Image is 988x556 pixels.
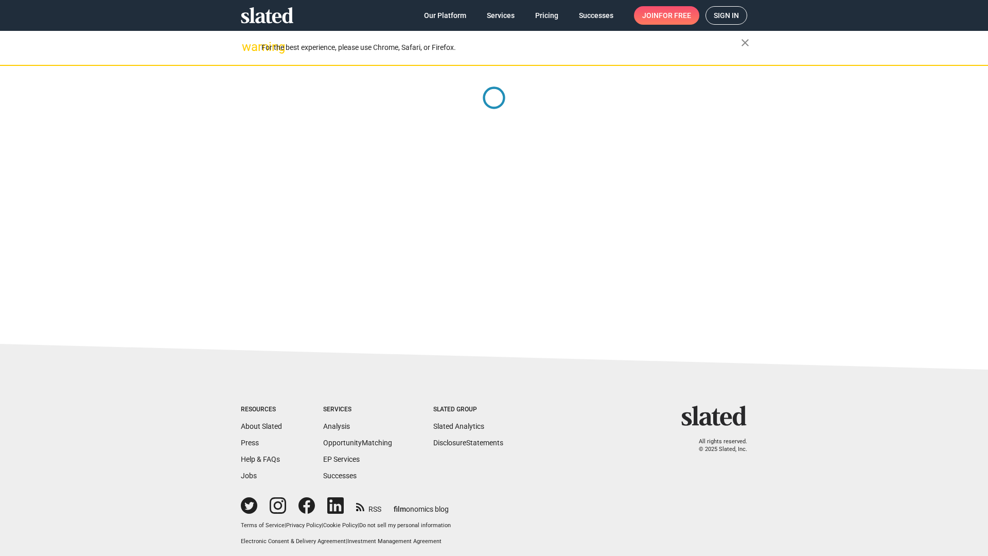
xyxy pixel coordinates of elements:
[394,505,406,513] span: film
[241,522,285,529] a: Terms of Service
[714,7,739,24] span: Sign in
[424,6,466,25] span: Our Platform
[416,6,474,25] a: Our Platform
[642,6,691,25] span: Join
[571,6,622,25] a: Successes
[241,406,282,414] div: Resources
[323,472,357,480] a: Successes
[433,406,503,414] div: Slated Group
[242,41,254,53] mat-icon: warning
[433,422,484,430] a: Slated Analytics
[323,455,360,463] a: EP Services
[705,6,747,25] a: Sign in
[261,41,741,55] div: For the best experience, please use Chrome, Safari, or Firefox.
[346,538,347,545] span: |
[241,455,280,463] a: Help & FAQs
[359,522,451,530] button: Do not sell my personal information
[323,522,358,529] a: Cookie Policy
[479,6,523,25] a: Services
[323,439,392,447] a: OpportunityMatching
[241,472,257,480] a: Jobs
[433,439,503,447] a: DisclosureStatements
[323,422,350,430] a: Analysis
[659,6,691,25] span: for free
[358,522,359,529] span: |
[739,37,751,49] mat-icon: close
[323,406,392,414] div: Services
[286,522,322,529] a: Privacy Policy
[688,438,747,453] p: All rights reserved. © 2025 Slated, Inc.
[487,6,515,25] span: Services
[527,6,567,25] a: Pricing
[241,538,346,545] a: Electronic Consent & Delivery Agreement
[356,498,381,514] a: RSS
[634,6,699,25] a: Joinfor free
[285,522,286,529] span: |
[241,422,282,430] a: About Slated
[579,6,613,25] span: Successes
[347,538,442,545] a: Investment Management Agreement
[241,439,259,447] a: Press
[535,6,558,25] span: Pricing
[322,522,323,529] span: |
[394,496,449,514] a: filmonomics blog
